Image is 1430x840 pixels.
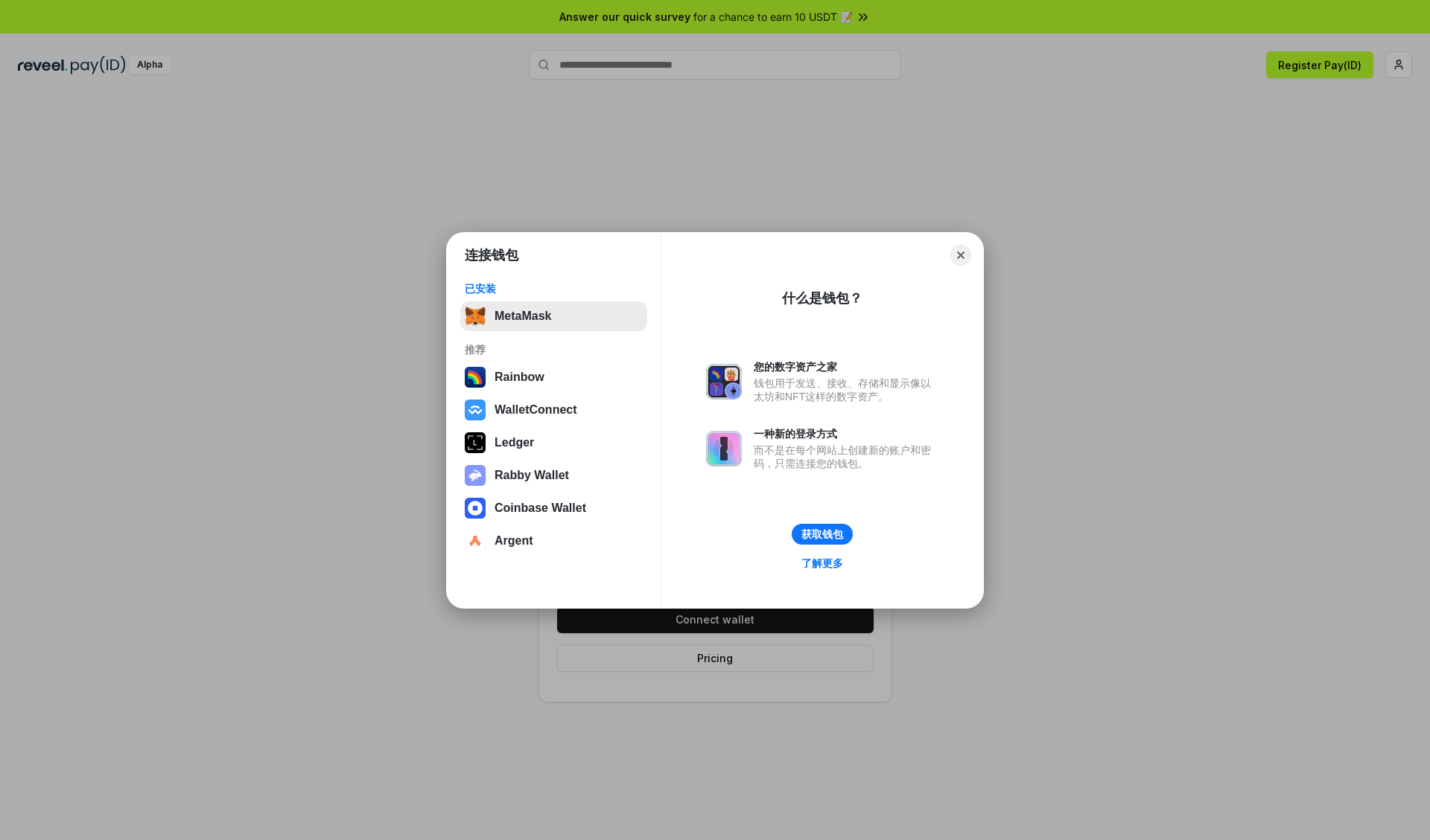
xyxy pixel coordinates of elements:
[465,465,486,486] img: svg+xml,%3Csvg%20xmlns%3D%22http%3A%2F%2Fwww.w3.org%2F2000%2Fsvg%22%20fill%3D%22none%22%20viewBox...
[460,362,647,392] button: Rainbow
[495,534,533,548] div: Argent
[950,245,971,266] button: Close
[460,526,647,556] button: Argent
[495,310,551,323] div: MetaMask
[782,289,862,307] div: 什么是钱包？
[754,376,938,403] div: 钱包用于发送、接收、存储和显示像以太坊和NFT这样的数字资产。
[460,428,647,458] button: Ledger
[792,524,853,545] button: 获取钱包
[801,557,843,570] div: 了解更多
[465,306,486,327] img: svg+xml,%3Csvg%20fill%3D%22none%22%20height%3D%2233%22%20viewBox%3D%220%200%2035%2033%22%20width%...
[460,301,647,331] button: MetaMask
[465,367,486,388] img: svg+xml,%3Csvg%20width%3D%22120%22%20height%3D%22120%22%20viewBox%3D%220%200%20120%20120%22%20fil...
[706,431,742,467] img: svg+xml,%3Csvg%20xmlns%3D%22http%3A%2F%2Fwww.w3.org%2F2000%2Fsvg%22%20fill%3D%22none%22%20viewBox...
[495,501,586,515] div: Coinbase Wallet
[460,461,647,490] button: Rabby Wallet
[465,530,486,551] img: svg+xml,%3Csvg%20width%3D%2228%22%20height%3D%2228%22%20viewBox%3D%220%200%2028%2028%22%20fill%3D...
[792,554,852,573] a: 了解更多
[754,360,938,373] div: 您的数字资产之家
[754,443,938,470] div: 而不是在每个网站上创建新的账户和密码，只需连接您的钱包。
[465,432,486,453] img: svg+xml,%3Csvg%20xmlns%3D%22http%3A%2F%2Fwww.w3.org%2F2000%2Fsvg%22%20width%3D%2228%22%20height%3...
[495,371,544,384] div: Rainbow
[801,528,843,541] div: 获取钱包
[495,403,577,417] div: WalletConnect
[465,343,643,356] div: 推荐
[495,469,569,482] div: Rabby Wallet
[465,498,486,519] img: svg+xml,%3Csvg%20width%3D%2228%22%20height%3D%2228%22%20viewBox%3D%220%200%2028%2028%22%20fill%3D...
[465,400,486,420] img: svg+xml,%3Csvg%20width%3D%2228%22%20height%3D%2228%22%20viewBox%3D%220%200%2028%2028%22%20fill%3D...
[465,282,643,295] div: 已安装
[460,395,647,425] button: WalletConnect
[706,364,742,400] img: svg+xml,%3Csvg%20xmlns%3D%22http%3A%2F%2Fwww.w3.org%2F2000%2Fsvg%22%20fill%3D%22none%22%20viewBox...
[754,427,938,440] div: 一种新的登录方式
[465,246,518,264] h1: 连接钱包
[460,493,647,523] button: Coinbase Wallet
[495,436,534,449] div: Ledger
